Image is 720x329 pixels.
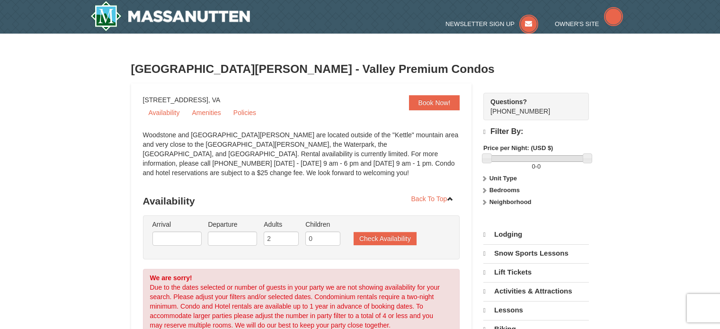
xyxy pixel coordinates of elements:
span: Owner's Site [555,20,599,27]
a: Massanutten Resort [90,1,250,31]
label: Children [305,220,340,229]
a: Amenities [186,106,226,120]
h4: Filter By: [483,127,589,136]
button: Check Availability [354,232,417,245]
label: Arrival [152,220,202,229]
strong: We are sorry! [150,274,192,282]
a: Activities & Attractions [483,282,589,300]
div: Woodstone and [GEOGRAPHIC_DATA][PERSON_NAME] are located outside of the "Kettle" mountain area an... [143,130,460,187]
a: Back To Top [405,192,460,206]
span: 0 [532,163,535,170]
strong: Neighborhood [489,198,532,205]
span: 0 [537,163,541,170]
h3: [GEOGRAPHIC_DATA][PERSON_NAME] - Valley Premium Condos [131,60,589,79]
strong: Bedrooms [489,187,520,194]
a: Availability [143,106,186,120]
a: Policies [228,106,262,120]
a: Lodging [483,226,589,243]
a: Newsletter Sign Up [445,20,538,27]
a: Lessons [483,301,589,319]
span: [PHONE_NUMBER] [490,97,572,115]
span: Newsletter Sign Up [445,20,515,27]
a: Lift Tickets [483,263,589,281]
label: Adults [264,220,299,229]
strong: Unit Type [489,175,517,182]
label: Departure [208,220,257,229]
img: Massanutten Resort Logo [90,1,250,31]
label: - [483,162,589,171]
a: Snow Sports Lessons [483,244,589,262]
h3: Availability [143,192,460,211]
a: Book Now! [409,95,460,110]
strong: Price per Night: (USD $) [483,144,553,151]
a: Owner's Site [555,20,623,27]
strong: Questions? [490,98,527,106]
